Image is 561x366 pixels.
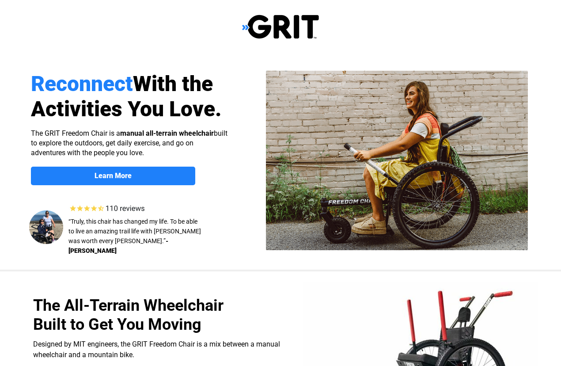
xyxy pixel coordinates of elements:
strong: manual all-terrain wheelchair [120,129,214,137]
strong: Learn More [95,172,132,180]
span: The All-Terrain Wheelchair Built to Get You Moving [33,296,224,334]
a: Learn More [31,167,195,185]
span: Designed by MIT engineers, the GRIT Freedom Chair is a mix between a manual wheelchair and a moun... [33,340,280,359]
span: With the [133,71,213,96]
span: Reconnect [31,71,133,96]
span: Activities You Love. [31,96,222,122]
span: “Truly, this chair has changed my life. To be able to live an amazing trail life with [PERSON_NAM... [68,218,201,244]
span: The GRIT Freedom Chair is a built to explore the outdoors, get daily exercise, and go on adventur... [31,129,227,157]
